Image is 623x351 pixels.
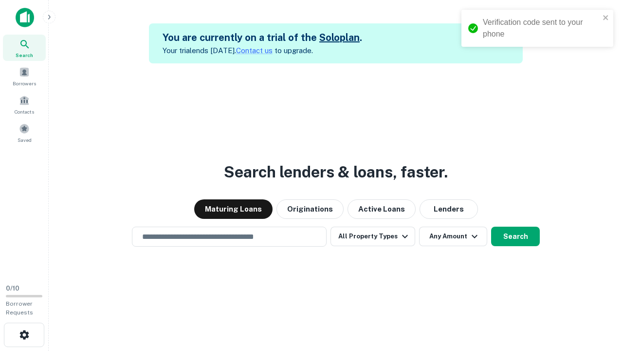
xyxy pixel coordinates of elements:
[3,119,46,146] a: Saved
[3,35,46,61] a: Search
[276,199,344,219] button: Originations
[491,227,540,246] button: Search
[16,51,33,59] span: Search
[236,46,273,55] a: Contact us
[3,91,46,117] a: Contacts
[348,199,416,219] button: Active Loans
[603,14,609,23] button: close
[194,199,273,219] button: Maturing Loans
[163,30,362,45] h5: You are currently on a trial of the .
[6,300,33,316] span: Borrower Requests
[13,79,36,87] span: Borrowers
[330,227,415,246] button: All Property Types
[420,199,478,219] button: Lenders
[483,17,600,40] div: Verification code sent to your phone
[15,108,34,116] span: Contacts
[419,227,487,246] button: Any Amount
[319,32,360,43] a: Soloplan
[16,8,34,27] img: capitalize-icon.png
[6,285,19,292] span: 0 / 10
[224,160,448,184] h3: Search lenders & loans, faster.
[574,273,623,320] iframe: Chat Widget
[163,45,362,57] p: Your trial ends [DATE]. to upgrade.
[18,136,32,144] span: Saved
[3,63,46,89] a: Borrowers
